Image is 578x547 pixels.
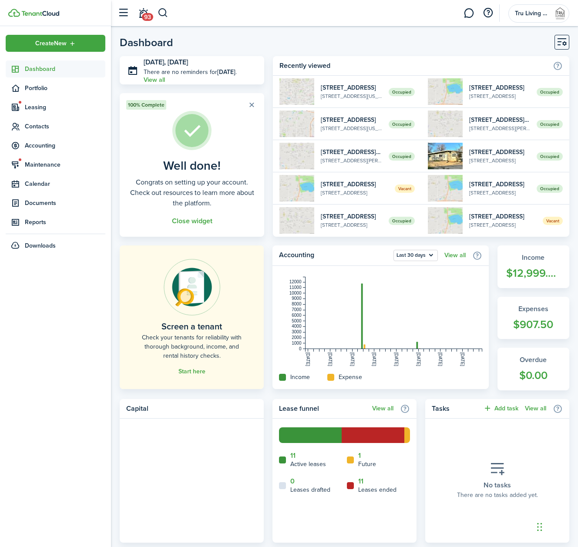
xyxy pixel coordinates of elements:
iframe: Chat Widget [534,505,578,547]
a: 11 [358,477,363,485]
a: Reports [6,214,105,231]
a: Start here [178,368,205,375]
a: 1 [358,452,361,460]
span: Accounting [25,141,105,150]
button: Search [158,6,168,20]
h3: [DATE], [DATE] [144,57,258,68]
button: Last 30 days [393,250,438,261]
tspan: 3000 [292,329,302,334]
home-widget-title: Lease funnel [279,403,368,414]
home-widget-title: Expense [339,372,362,382]
widget-stats-count: $12,999.00 [506,265,561,282]
span: Maintenance [25,160,105,169]
span: Occupied [389,217,415,225]
tspan: 12000 [289,279,302,284]
widget-stats-title: Income [506,252,561,263]
home-widget-title: Accounting [279,250,389,261]
img: 1 [279,207,314,234]
well-done-description: Congrats on setting up your account. Check out resources to learn more about the platform. [126,177,258,208]
button: Add task [483,403,518,413]
span: Contacts [25,122,105,131]
widget-list-item-description: [STREET_ADDRESS][PERSON_NAME] [321,157,382,164]
widget-list-item-description: [STREET_ADDRESS] [469,157,530,164]
span: Create New [35,40,67,47]
home-placeholder-title: Screen a tenant [161,320,222,333]
tspan: 11000 [289,285,302,290]
span: Occupied [537,185,563,193]
well-done-title: Well done! [163,159,221,173]
img: 1 [428,78,463,105]
span: Occupied [537,88,563,96]
button: Close widget [172,217,212,225]
img: TenantCloud [21,11,59,16]
img: 1 [279,78,314,105]
img: 1 [428,175,463,201]
span: Vacant [395,185,415,193]
a: Expenses$907.50 [497,297,570,339]
widget-list-item-description: [STREET_ADDRESS] [469,221,536,229]
span: Occupied [389,152,415,161]
widget-list-item-description: [STREET_ADDRESS] [469,189,530,197]
widget-list-item-description: [STREET_ADDRESS] [321,189,388,197]
span: Occupied [537,152,563,161]
widget-list-item-description: [STREET_ADDRESS][PERSON_NAME] [469,124,530,132]
span: Dashboard [25,64,105,74]
a: 11 [290,452,296,460]
widget-list-item-title: [STREET_ADDRESS] [321,212,382,221]
img: 1 [279,111,314,137]
button: Open menu [6,35,105,52]
tspan: [DATE] [460,352,465,366]
button: Close [245,99,258,111]
button: Open menu [393,250,438,261]
tspan: [DATE] [328,352,333,366]
button: Open resource center [481,6,495,20]
tspan: 10000 [289,291,302,295]
img: 1 [428,111,463,137]
home-widget-title: Income [290,372,310,382]
img: Online payments [164,259,220,315]
span: Occupied [537,120,563,128]
span: Calendar [25,179,105,188]
a: Messaging [460,2,477,24]
widget-stats-count: $907.50 [506,316,561,333]
widget-stats-title: Expenses [506,304,561,314]
tspan: 2000 [292,335,302,340]
span: Occupied [389,88,415,96]
home-widget-title: Future [358,460,376,469]
span: 100% Complete [128,101,165,109]
a: View all [372,405,393,412]
widget-list-item-title: [STREET_ADDRESS] [321,180,388,189]
span: Leasing [25,103,105,112]
home-widget-title: Tasks [432,403,479,414]
p: There are no reminders for . [144,67,237,77]
home-widget-title: Capital [126,403,253,414]
widget-list-item-description: [STREET_ADDRESS] [469,92,530,100]
img: TenantCloud [8,9,20,17]
a: View all [444,252,466,259]
a: Notifications [135,2,151,24]
span: Occupied [389,120,415,128]
widget-list-item-title: [STREET_ADDRESS] [321,115,382,124]
widget-list-item-title: [STREET_ADDRESS][PERSON_NAME] [469,115,530,124]
widget-list-item-title: [STREET_ADDRESS] [469,180,530,189]
widget-list-item-description: [STREET_ADDRESS] [321,221,382,229]
home-widget-title: Active leases [290,460,326,469]
span: Vacant [543,217,563,225]
widget-list-item-title: [STREET_ADDRESS][PERSON_NAME] [321,148,382,157]
widget-stats-count: $0.00 [506,367,561,384]
span: Documents [25,198,105,208]
widget-stats-title: Overdue [506,355,561,365]
span: Downloads [25,241,56,250]
img: 1 [279,175,314,201]
tspan: 5000 [292,319,302,323]
a: Dashboard [6,60,105,77]
tspan: [DATE] [416,352,421,366]
tspan: 7000 [292,307,302,312]
tspan: 1000 [292,341,302,346]
placeholder-description: There are no tasks added yet. [457,490,538,500]
b: [DATE] [217,67,235,77]
span: Reports [25,218,105,227]
tspan: 8000 [292,302,302,306]
span: 93 [142,13,153,21]
a: View all [525,405,546,412]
